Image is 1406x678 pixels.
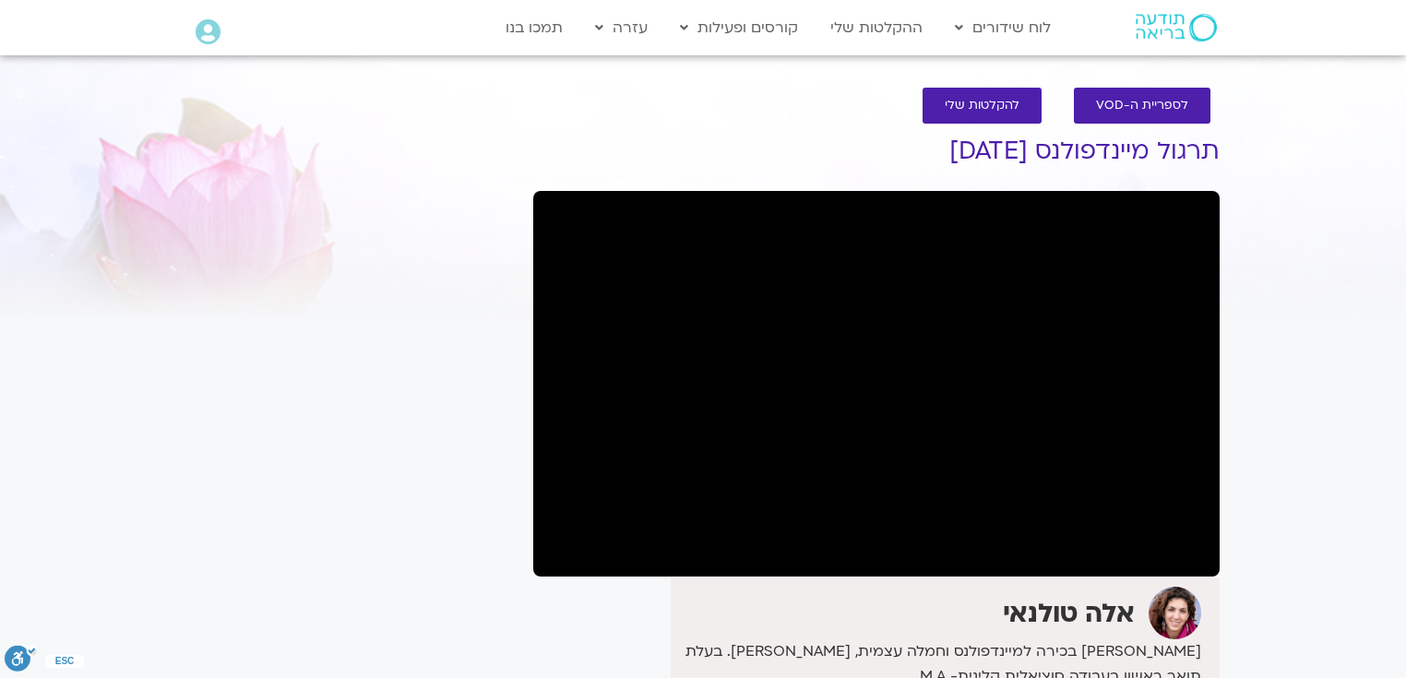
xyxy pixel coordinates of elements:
[1096,99,1188,113] span: לספריית ה-VOD
[1136,14,1217,42] img: תודעה בריאה
[533,137,1220,165] h1: תרגול מיינדפולנס [DATE]
[1074,88,1210,124] a: לספריית ה-VOD
[923,88,1042,124] a: להקלטות שלי
[946,10,1060,45] a: לוח שידורים
[945,99,1019,113] span: להקלטות שלי
[586,10,657,45] a: עזרה
[1149,587,1201,639] img: אלה טולנאי
[496,10,572,45] a: תמכו בנו
[671,10,807,45] a: קורסים ופעילות
[821,10,932,45] a: ההקלטות שלי
[1003,596,1135,631] strong: אלה טולנאי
